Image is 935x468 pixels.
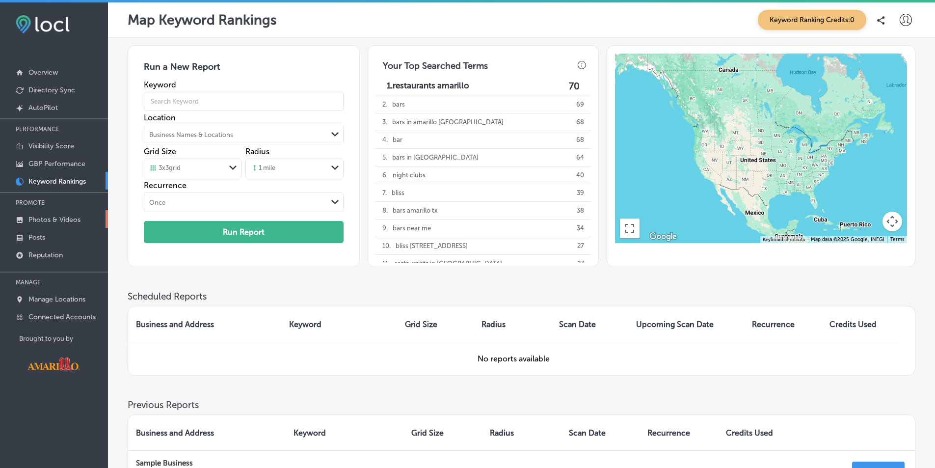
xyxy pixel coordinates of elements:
p: bars in [GEOGRAPHIC_DATA] [392,149,479,166]
p: 38 [577,202,584,219]
p: Directory Sync [28,86,75,94]
p: restaurants in [GEOGRAPHIC_DATA] [395,255,502,272]
label: Location [144,113,343,122]
label: 70 [569,81,580,92]
button: Toggle fullscreen view [620,219,640,238]
h3: Your Top Searched Terms [375,53,496,74]
label: Grid Size [144,147,176,156]
th: Upcoming Scan Date [628,306,744,342]
p: 68 [576,113,584,131]
p: bars near me [393,220,431,237]
p: AutoPilot [28,104,58,112]
th: Business and Address [128,306,281,342]
img: fda3e92497d09a02dc62c9cd864e3231.png [16,15,70,33]
p: 40 [576,166,584,184]
img: Visit Amarillo [19,350,88,378]
p: 1. restaurants amarillo [387,81,469,92]
p: 4 . [382,131,388,148]
td: No reports available [128,342,899,375]
p: bars [392,96,405,113]
img: Google [647,230,679,243]
button: Map camera controls [882,212,902,231]
p: 8 . [382,202,388,219]
button: Keyboard shortcuts [763,236,805,243]
label: Recurrence [144,181,343,190]
p: 27 [577,237,584,254]
th: Grid Size [403,415,482,450]
button: Run Report [144,221,343,243]
div: 3 x 3 grid [149,164,181,173]
p: bar [393,131,402,148]
p: 69 [576,96,584,113]
th: Radius [482,415,561,450]
div: Business Names & Locations [149,131,233,138]
p: bliss [392,184,404,201]
th: Credits Used [822,306,899,342]
p: night clubs [393,166,426,184]
p: 9 . [382,220,388,237]
p: Photos & Videos [28,216,80,224]
a: Terms (opens in new tab) [890,237,904,243]
p: 2 . [382,96,387,113]
th: Recurrence [640,415,718,450]
p: 68 [576,131,584,148]
th: Scan Date [551,306,628,342]
p: 11 . [382,255,390,272]
p: bars in amarillo [GEOGRAPHIC_DATA] [392,113,504,131]
div: Once [149,199,165,206]
th: Keyword [286,415,403,450]
p: 64 [576,149,584,166]
p: Map Keyword Rankings [128,12,277,28]
p: Reputation [28,251,63,259]
th: Recurrence [744,306,822,342]
p: Connected Accounts [28,313,96,321]
p: Sample Business [136,459,278,468]
th: Business and Address [128,415,286,450]
th: Radius [474,306,551,342]
p: Posts [28,233,45,242]
p: 6 . [382,166,388,184]
p: Keyword Rankings [28,177,86,186]
p: 27 [577,255,584,272]
p: bliss [STREET_ADDRESS] [396,237,468,254]
h3: Scheduled Reports [128,291,915,302]
label: Keyword [144,80,343,89]
h3: Run a New Report [144,61,343,80]
p: GBP Performance [28,160,85,168]
a: Open this area in Google Maps (opens a new window) [647,230,679,243]
p: Overview [28,68,58,77]
p: 39 [577,184,584,201]
p: Visibility Score [28,142,74,150]
p: 7 . [382,184,387,201]
label: Radius [245,147,269,156]
th: Grid Size [397,306,474,342]
p: 3 . [382,113,387,131]
span: Map data ©2025 Google, INEGI [811,237,884,243]
p: 5 . [382,149,387,166]
th: Keyword [281,306,397,342]
div: 1 mile [251,164,275,173]
p: bars amarillo tx [393,202,438,219]
p: 10 . [382,237,391,254]
p: 34 [577,220,584,237]
p: Manage Locations [28,295,85,303]
span: Keyword Ranking Credits: 0 [758,10,866,30]
h3: Previous Reports [128,399,915,411]
input: Search Keyword [144,87,343,115]
p: Brought to you by [19,335,108,342]
th: Scan Date [561,415,640,450]
th: Credits Used [718,415,797,450]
